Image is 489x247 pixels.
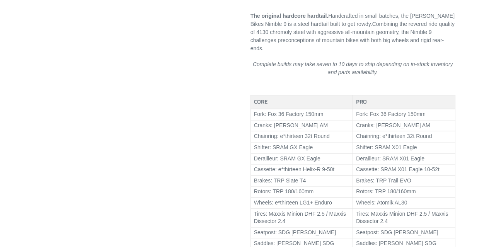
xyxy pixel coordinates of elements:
[353,109,455,120] td: Fork: Fox 36 Factory 150mm
[250,142,353,153] td: Shifter: SRAM GX Eagle
[250,186,353,198] td: Rotors: TRP 180/160mm
[250,109,353,120] td: Fork: Fox 36 Factory 150mm
[250,95,353,109] th: CORE
[250,153,353,164] td: Derailleur: SRAM GX Eagle
[250,131,353,142] td: Chainring: e*thirteen 32t Round
[250,208,353,227] td: Tires: Maxxis Minion DHF 2.5 / Maxxis Dissector 2.4
[353,175,455,186] td: Brakes: TRP Trail EVO
[353,227,455,238] td: Seatpost: SDG [PERSON_NAME]
[250,175,353,186] td: Brakes: TRP Slate T4
[250,227,353,238] td: Seatpost: SDG [PERSON_NAME]
[353,164,455,175] td: Cassette: SRAM X01 Eagle 10-52t
[250,197,353,208] td: Wheels: e*thirteen LG1+ Enduro
[250,13,328,19] strong: The original hardcore hardtail.
[353,208,455,227] td: Tires: Maxxis Minion DHF 2.5 / Maxxis Dissector 2.4
[250,164,353,175] td: Cassette: e*thirteen Helix-R 9-50t
[353,197,455,208] td: Wheels: Atomik AL30
[250,13,455,27] span: Handcrafted in small batches, the [PERSON_NAME] Bikes Nimble 9 is a steel hardtail built to get r...
[353,131,455,142] td: Chainring: e*thirteen 32t Round
[253,61,453,75] em: Complete builds may take seven to 10 days to ship depending on in-stock inventory and parts avail...
[353,120,455,131] td: Cranks: [PERSON_NAME] AM
[353,186,455,198] td: Rotors: TRP 180/160mm
[353,95,455,109] th: PRO
[250,120,353,131] td: Cranks: [PERSON_NAME] AM
[353,153,455,164] td: Derailleur: SRAM X01 Eagle
[353,142,455,153] td: Shifter: SRAM X01 Eagle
